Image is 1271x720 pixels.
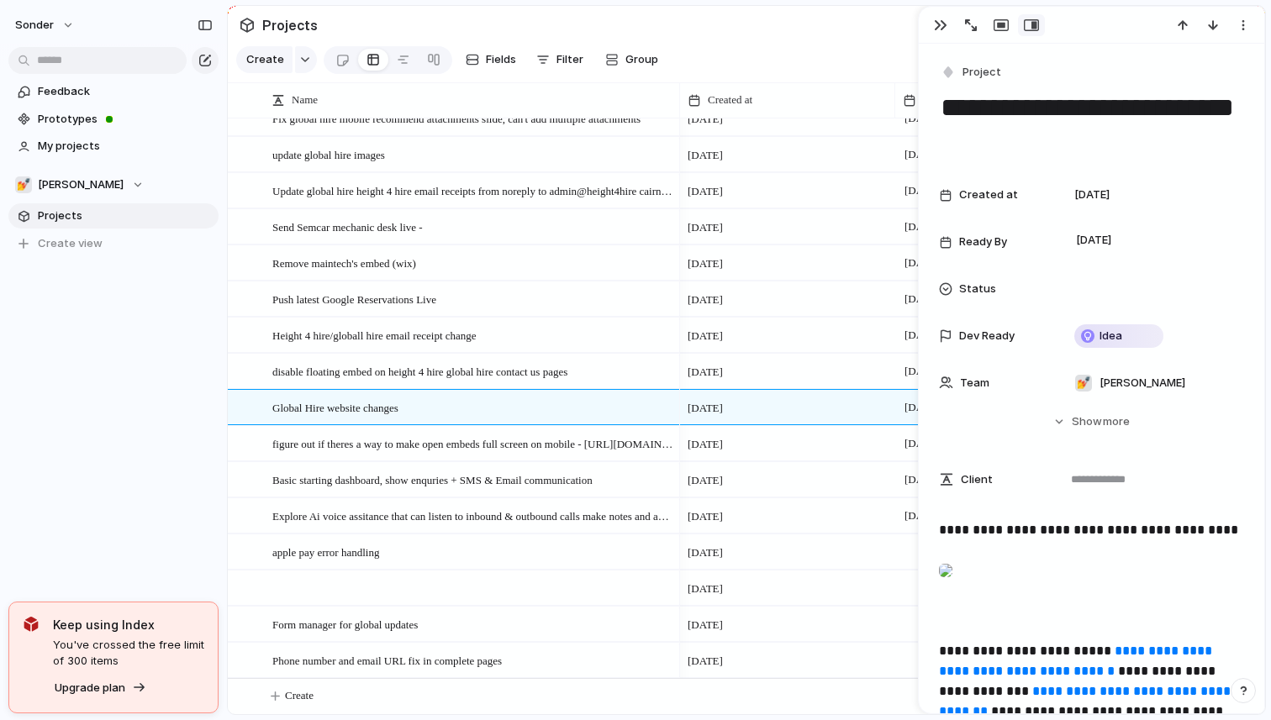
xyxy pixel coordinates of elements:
[959,328,1015,344] span: Dev Ready
[38,235,103,252] span: Create view
[272,217,423,236] span: Send Semcar mechanic desk live -
[688,183,723,200] span: [DATE]
[900,397,944,418] span: [DATE]
[939,407,1244,437] button: Showmore
[246,51,284,68] span: Create
[688,111,723,128] span: [DATE]
[688,400,723,417] span: [DATE]
[38,83,213,100] span: Feedback
[50,676,151,700] button: Upgrade plan
[688,508,723,525] span: [DATE]
[53,616,204,633] span: Keep using Index
[900,434,944,454] span: [DATE]
[688,292,723,308] span: [DATE]
[597,46,667,73] button: Group
[900,217,944,237] span: [DATE]
[8,203,219,229] a: Projects
[292,92,318,108] span: Name
[15,176,32,193] div: 💅
[688,219,723,236] span: [DATE]
[1072,230,1116,250] span: [DATE]
[900,506,944,526] span: [DATE]
[962,64,1001,81] span: Project
[688,436,723,453] span: [DATE]
[8,79,219,104] a: Feedback
[688,147,723,164] span: [DATE]
[38,138,213,155] span: My projects
[937,60,1006,85] button: Project
[688,653,723,670] span: [DATE]
[688,328,723,344] span: [DATE]
[8,231,219,256] button: Create view
[959,187,1018,203] span: Created at
[8,172,219,197] button: 💅[PERSON_NAME]
[236,46,293,73] button: Create
[688,544,723,561] span: [DATE]
[688,581,723,597] span: [DATE]
[900,325,944,345] span: [DATE]
[38,208,213,224] span: Projects
[900,361,944,381] span: [DATE]
[1103,413,1130,430] span: more
[272,506,674,525] span: Explore Ai voice assitance that can listen to inbound & outbound calls make notes and add to aven...
[38,111,213,128] span: Prototypes
[38,176,124,193] span: [PERSON_NAME]
[8,12,83,39] button: sonder
[900,253,944,273] span: [DATE]
[272,289,436,308] span: Push latest Google Reservations Live
[272,361,567,381] span: disable floating embed on height 4 hire global hire contact us pages
[459,46,523,73] button: Fields
[272,470,593,489] span: Basic starting dashboard, show enquries + SMS & Email communication
[688,255,723,272] span: [DATE]
[688,364,723,381] span: [DATE]
[1074,187,1110,203] span: [DATE]
[8,107,219,132] a: Prototypes
[272,542,379,561] span: apple pay error handling
[900,145,944,165] span: [DATE]
[272,650,502,670] span: Phone number and email URL fix in complete pages
[625,51,658,68] span: Group
[1072,413,1102,430] span: Show
[900,108,944,129] span: [DATE]
[900,289,944,309] span: [DATE]
[285,687,314,704] span: Create
[272,434,674,453] span: figure out if theres a way to make open embeds full screen on mobile - [URL][DOMAIN_NAME]
[259,10,321,40] span: Projects
[486,51,516,68] span: Fields
[272,253,416,272] span: Remove maintech's embed (wix)
[1100,375,1185,392] span: [PERSON_NAME]
[556,51,583,68] span: Filter
[272,145,385,164] span: update global hire images
[960,375,989,392] span: Team
[1100,328,1122,344] span: Idea
[900,470,944,490] span: [DATE]
[272,325,477,344] span: Height 4 hire/globall hire email receipt change
[900,181,944,201] span: [DATE]
[959,281,996,297] span: Status
[272,614,418,633] span: Form manager for global updates
[8,134,219,159] a: My projects
[688,472,723,489] span: [DATE]
[961,471,993,488] span: Client
[15,17,54,34] span: sonder
[272,397,398,417] span: Global Hire website changes
[272,181,674,200] span: Update global hire height 4 hire email receipts from noreply to admin@height4hire cairns@global-hire
[530,46,590,73] button: Filter
[53,637,204,670] span: You've crossed the free limit of 300 items
[688,617,723,633] span: [DATE]
[55,680,125,696] span: Upgrade plan
[708,92,752,108] span: Created at
[959,234,1007,250] span: Ready By
[1075,375,1092,392] div: 💅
